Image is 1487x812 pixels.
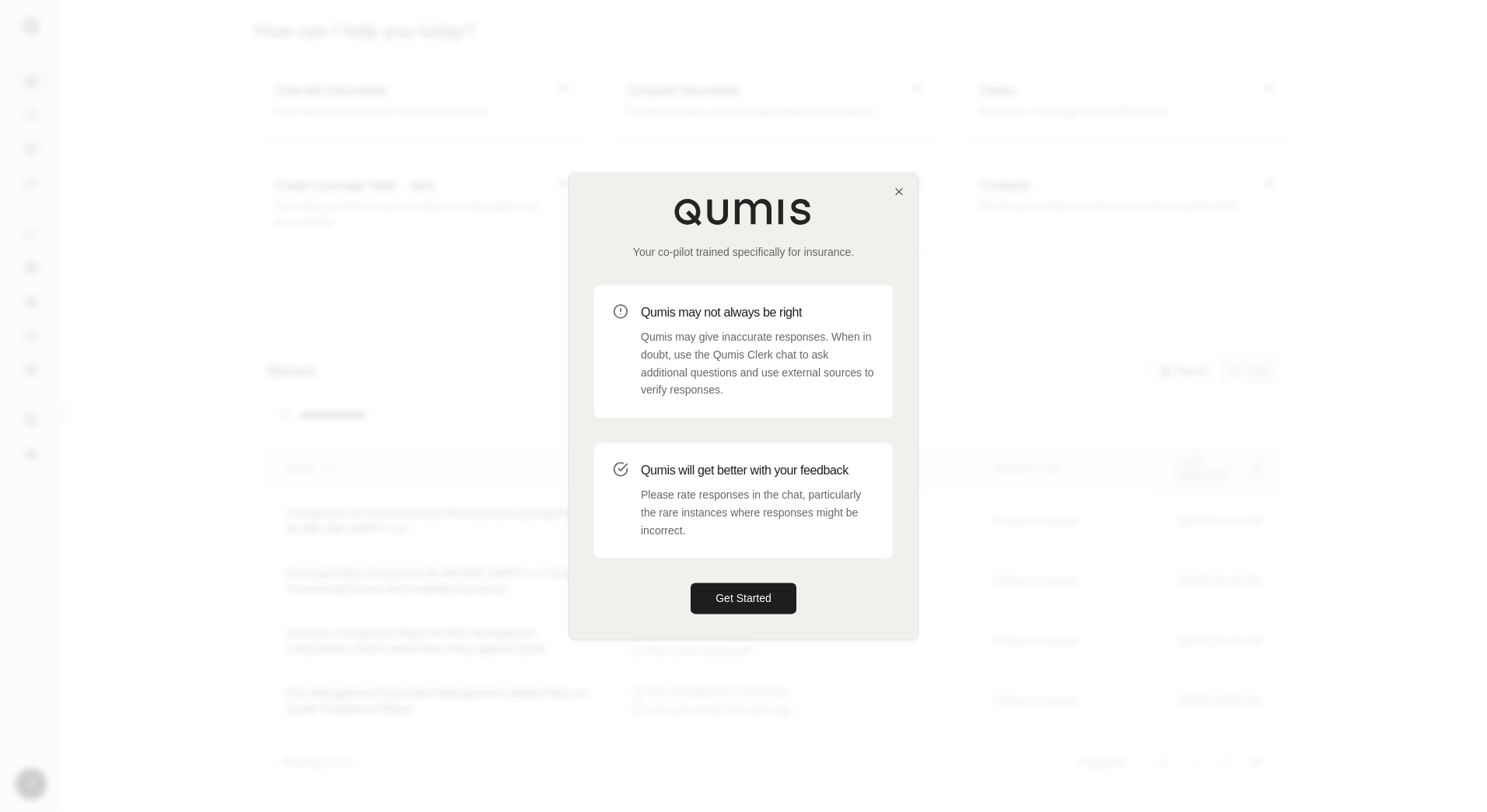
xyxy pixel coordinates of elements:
button: Get Started [691,583,796,614]
p: Your co-pilot trained specifically for insurance. [594,244,893,260]
h3: Qumis will get better with your feedback [641,461,874,480]
img: Qumis Logo [674,198,813,226]
p: Qumis may give inaccurate responses. When in doubt, use the Qumis Clerk chat to ask additional qu... [641,328,874,399]
h3: Qumis may not always be right [641,303,874,322]
p: Please rate responses in the chat, particularly the rare instances where responses might be incor... [641,486,874,539]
